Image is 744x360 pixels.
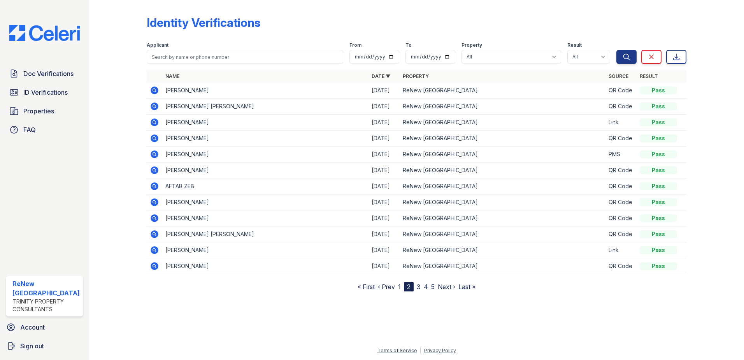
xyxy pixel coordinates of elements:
[368,83,400,99] td: [DATE]
[6,122,83,138] a: FAQ
[605,226,637,242] td: QR Code
[640,246,677,254] div: Pass
[12,279,80,298] div: ReNew [GEOGRAPHIC_DATA]
[368,131,400,146] td: [DATE]
[431,283,435,291] a: 5
[605,131,637,146] td: QR Code
[23,125,36,134] span: FAQ
[400,115,606,131] td: ReNew [GEOGRAPHIC_DATA]
[605,194,637,210] td: QR Code
[6,103,83,119] a: Properties
[162,83,368,99] td: [PERSON_NAME]
[372,73,390,79] a: Date ▼
[420,348,421,353] div: |
[605,258,637,274] td: QR Code
[368,226,400,242] td: [DATE]
[368,178,400,194] td: [DATE]
[368,162,400,178] td: [DATE]
[162,226,368,242] td: [PERSON_NAME] [PERSON_NAME]
[147,16,260,30] div: Identity Verifications
[404,282,414,291] div: 2
[368,115,400,131] td: [DATE]
[640,150,677,158] div: Pass
[640,134,677,142] div: Pass
[400,194,606,210] td: ReNew [GEOGRAPHIC_DATA]
[400,162,606,178] td: ReNew [GEOGRAPHIC_DATA]
[358,283,375,291] a: « First
[349,42,361,48] label: From
[400,178,606,194] td: ReNew [GEOGRAPHIC_DATA]
[3,319,86,335] a: Account
[605,115,637,131] td: Link
[162,194,368,210] td: [PERSON_NAME]
[405,42,412,48] label: To
[640,118,677,126] div: Pass
[403,73,429,79] a: Property
[368,194,400,210] td: [DATE]
[20,323,45,332] span: Account
[605,242,637,258] td: Link
[368,242,400,258] td: [DATE]
[400,146,606,162] td: ReNew [GEOGRAPHIC_DATA]
[368,210,400,226] td: [DATE]
[640,73,658,79] a: Result
[424,348,456,353] a: Privacy Policy
[162,115,368,131] td: [PERSON_NAME]
[378,283,395,291] a: ‹ Prev
[162,99,368,115] td: [PERSON_NAME] [PERSON_NAME]
[23,69,74,78] span: Doc Verifications
[400,258,606,274] td: ReNew [GEOGRAPHIC_DATA]
[368,258,400,274] td: [DATE]
[147,42,168,48] label: Applicant
[398,283,401,291] a: 1
[6,85,83,100] a: ID Verifications
[458,283,476,291] a: Last »
[400,226,606,242] td: ReNew [GEOGRAPHIC_DATA]
[605,99,637,115] td: QR Code
[461,42,482,48] label: Property
[162,258,368,274] td: [PERSON_NAME]
[567,42,582,48] label: Result
[23,106,54,116] span: Properties
[162,242,368,258] td: [PERSON_NAME]
[162,178,368,194] td: AFTAB ZEB
[605,210,637,226] td: QR Code
[162,210,368,226] td: [PERSON_NAME]
[20,341,44,351] span: Sign out
[605,162,637,178] td: QR Code
[640,230,677,238] div: Pass
[165,73,179,79] a: Name
[417,283,421,291] a: 3
[400,83,606,99] td: ReNew [GEOGRAPHIC_DATA]
[400,99,606,115] td: ReNew [GEOGRAPHIC_DATA]
[400,210,606,226] td: ReNew [GEOGRAPHIC_DATA]
[147,50,344,64] input: Search by name or phone number
[640,166,677,174] div: Pass
[605,83,637,99] td: QR Code
[609,73,628,79] a: Source
[3,25,86,41] img: CE_Logo_Blue-a8612792a0a2168367f1c8372b55b34899dd931a85d93a1a3d3e32e68fde9ad4.png
[377,348,417,353] a: Terms of Service
[6,66,83,81] a: Doc Verifications
[162,146,368,162] td: [PERSON_NAME]
[640,86,677,94] div: Pass
[162,131,368,146] td: [PERSON_NAME]
[162,162,368,178] td: [PERSON_NAME]
[640,102,677,110] div: Pass
[424,283,428,291] a: 4
[23,88,68,97] span: ID Verifications
[605,178,637,194] td: QR Code
[640,182,677,190] div: Pass
[368,99,400,115] td: [DATE]
[400,131,606,146] td: ReNew [GEOGRAPHIC_DATA]
[605,146,637,162] td: PMS
[400,242,606,258] td: ReNew [GEOGRAPHIC_DATA]
[12,298,80,313] div: Trinity Property Consultants
[640,198,677,206] div: Pass
[640,262,677,270] div: Pass
[368,146,400,162] td: [DATE]
[3,338,86,354] a: Sign out
[438,283,455,291] a: Next ›
[640,214,677,222] div: Pass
